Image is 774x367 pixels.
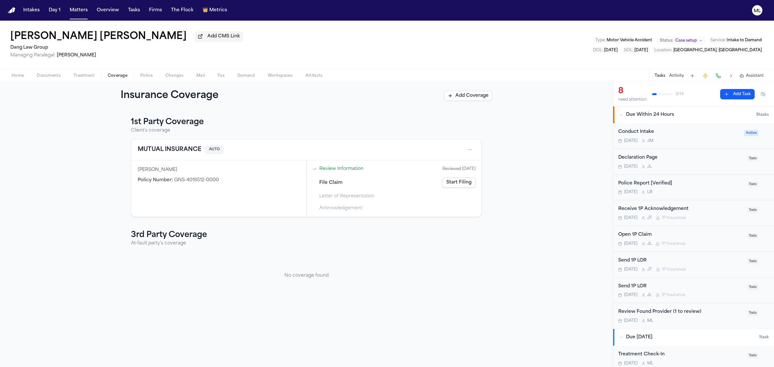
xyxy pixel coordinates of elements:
[647,215,652,221] span: J T
[747,352,759,359] span: Todo
[673,48,762,52] span: [GEOGRAPHIC_DATA], [GEOGRAPHIC_DATA]
[305,73,323,78] span: Artifacts
[647,241,652,246] span: J L
[444,91,492,101] button: Add Coverage
[757,89,769,99] button: Hide completed tasks (⌘⇧H)
[57,53,96,58] span: [PERSON_NAME]
[754,9,761,13] text: ML
[12,73,24,78] span: Home
[647,361,653,366] span: M L
[131,127,482,134] p: Client's coverage
[759,335,769,340] span: 1 task
[618,308,743,316] div: Review Found Provider (1 to review)
[138,145,202,154] button: View coverage details
[669,73,684,78] button: Activity
[218,73,224,78] span: Fax
[46,5,63,16] button: Day 1
[747,155,759,162] span: Todo
[624,48,633,52] span: SOL :
[647,190,652,195] span: L B
[613,149,774,175] div: Open task: Declaration Page
[168,5,196,16] button: The Flock
[624,361,638,366] span: [DATE]
[624,293,638,298] span: [DATE]
[174,178,219,183] span: GNS-4018512-0000
[618,351,743,358] div: Treatment Check-In
[613,329,774,346] button: Due [DATE]1task
[661,241,685,246] span: 1P Insurance
[618,86,647,96] div: 8
[8,7,15,14] img: Finch Logo
[138,178,173,183] span: Policy Number :
[268,73,293,78] span: Workspaces
[10,31,187,43] button: Edit matter name
[121,90,233,102] h1: Insurance Coverage
[662,215,686,221] span: 1P Insurance
[747,233,759,239] span: Todo
[319,193,374,200] span: Letter of Representation
[10,53,55,58] span: Managing Paralegal:
[675,38,697,43] span: Case setup
[37,73,61,78] span: Documents
[613,252,774,278] div: Open task: Send 1P LOR
[654,48,672,52] span: Location :
[131,230,482,240] h3: 3rd Party Coverage
[624,215,638,221] span: [DATE]
[618,231,743,239] div: Open 1P Claim
[319,165,363,172] a: Open Review Information
[131,240,482,247] p: At-fault party's coverage
[647,138,653,144] span: J M
[203,7,208,14] span: crown
[607,38,652,42] span: Motor Vehicle Accident
[747,181,759,187] span: Todo
[10,31,187,43] h1: [PERSON_NAME] [PERSON_NAME]
[319,179,342,186] span: File Claim
[647,267,652,272] span: J T
[604,48,618,52] span: [DATE]
[613,106,774,123] button: Due Within 24 Hours8tasks
[10,44,243,52] h2: Dang Law Group
[207,33,240,40] span: Add CMS Link
[613,303,774,329] div: Open task: Review Found Provider (1 to review)
[613,226,774,252] div: Open task: Open 1P Claim
[744,130,759,136] span: Active
[622,47,650,54] button: Edit SOL: 2027-09-17
[746,73,764,78] span: Assistant
[624,138,638,144] span: [DATE]
[624,190,638,195] span: [DATE]
[747,258,759,264] span: Todo
[442,166,476,172] div: Reviewed [DATE]
[618,97,647,102] div: need attention
[125,5,143,16] a: Tasks
[624,164,638,169] span: [DATE]
[74,73,95,78] span: Treatment
[624,241,638,246] span: [DATE]
[652,47,764,54] button: Edit Location: Austin, TX
[647,164,652,169] span: J L
[727,38,762,42] span: Intake to Demand
[146,5,164,16] button: Firms
[618,128,740,136] div: Conduct Intake
[442,177,476,188] a: Start Filing
[613,123,774,149] div: Open task: Conduct Intake
[593,48,603,52] span: DOL :
[618,154,743,162] div: Declaration Page
[618,180,743,187] div: Police Report [Verified]
[701,71,710,80] button: Create Immediate Task
[756,112,769,117] span: 8 task s
[205,145,223,154] span: AUTO
[662,267,686,272] span: 1P Insurance
[200,5,230,16] button: crownMetrics
[94,5,122,16] button: Overview
[194,31,243,42] button: Add CMS Link
[709,37,764,44] button: Edit Service: Intake to Demand
[21,5,42,16] button: Intakes
[660,38,673,43] span: Status:
[624,267,638,272] span: [DATE]
[714,71,723,80] button: Make a Call
[196,73,205,78] span: Mail
[465,144,475,155] button: Open actions
[647,293,652,298] span: J L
